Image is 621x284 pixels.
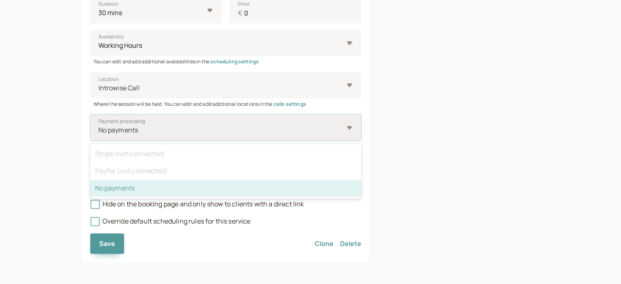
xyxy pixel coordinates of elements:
[273,143,319,150] a: payments settings
[90,145,361,163] div: Stripe (not connected)
[98,125,99,135] input: Payment processingNo paymentsStripe (not connected)PayPal (not connected)No payments
[98,83,99,93] input: LocationIntrowise Call
[315,233,334,254] button: Clone
[90,233,125,254] button: Save
[90,56,361,65] div: You can edit and add additional availabilities in the
[238,8,242,18] span: €
[210,58,259,65] a: scheduling settings
[580,245,621,284] iframe: Chat Widget
[273,101,306,107] a: calls settings
[90,163,361,180] div: PayPal (not connected)
[98,33,124,41] span: Availability
[90,30,361,56] select: Availability
[98,117,145,125] span: Payment processing
[99,239,116,248] span: Save
[90,180,361,197] div: No payments
[90,199,304,208] span: Hide on the booking page and only show to clients with a direct link
[98,75,119,83] span: Location
[340,233,361,254] button: Delete
[90,141,361,150] div: How the payments should be processed. You can add payment accounts in the
[90,217,251,226] span: Override default scheduling rules for this service
[90,98,361,108] div: Where the session will be held. You can edit and add additional locations in the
